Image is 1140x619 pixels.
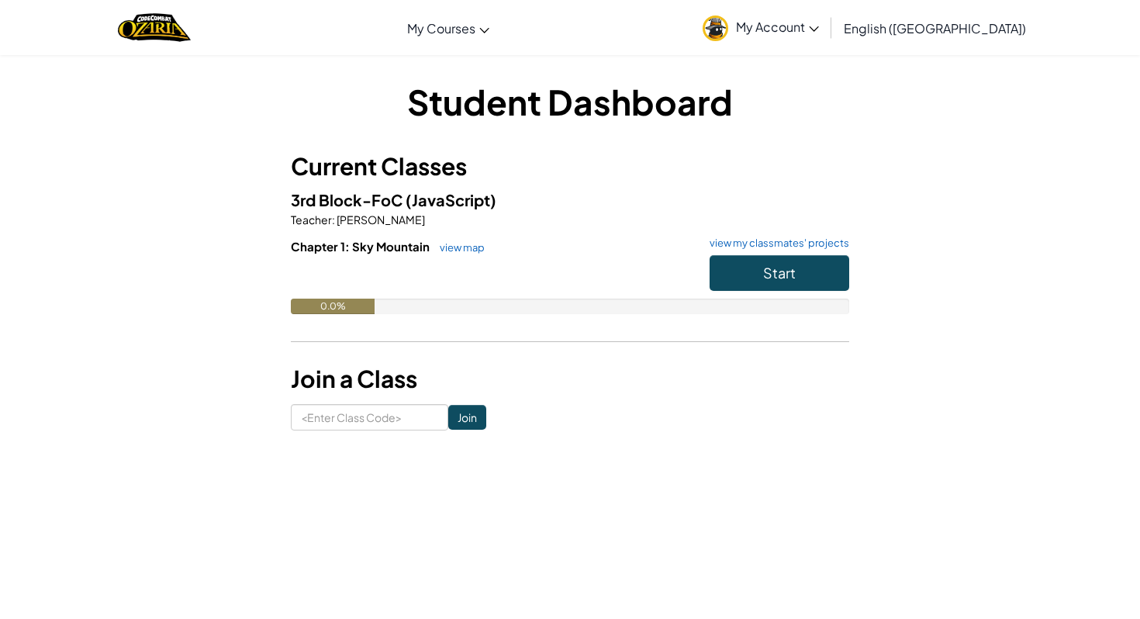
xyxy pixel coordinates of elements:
[291,239,432,254] span: Chapter 1: Sky Mountain
[291,361,849,396] h3: Join a Class
[736,19,819,35] span: My Account
[291,190,406,209] span: 3rd Block-FoC
[702,238,849,248] a: view my classmates' projects
[432,241,485,254] a: view map
[335,213,425,227] span: [PERSON_NAME]
[291,299,375,314] div: 0.0%
[399,7,497,49] a: My Courses
[703,16,728,41] img: avatar
[710,255,849,291] button: Start
[291,404,448,431] input: <Enter Class Code>
[844,20,1026,36] span: English ([GEOGRAPHIC_DATA])
[763,264,796,282] span: Start
[118,12,190,43] a: Ozaria by CodeCombat logo
[406,190,496,209] span: (JavaScript)
[695,3,827,52] a: My Account
[332,213,335,227] span: :
[291,213,332,227] span: Teacher
[407,20,475,36] span: My Courses
[291,149,849,184] h3: Current Classes
[836,7,1034,49] a: English ([GEOGRAPHIC_DATA])
[118,12,190,43] img: Home
[291,78,849,126] h1: Student Dashboard
[448,405,486,430] input: Join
